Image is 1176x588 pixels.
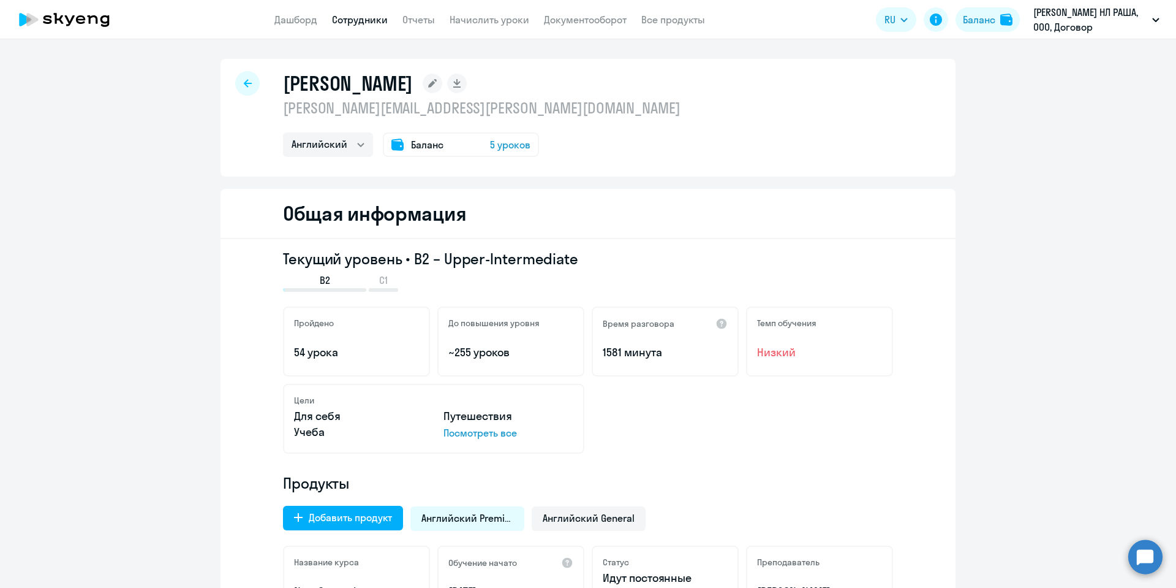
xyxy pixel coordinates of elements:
[490,137,530,152] span: 5 уроков
[757,318,816,329] h5: Темп обучения
[283,506,403,530] button: Добавить продукт
[379,273,388,287] span: C1
[641,13,705,26] a: Все продукты
[294,395,314,406] h5: Цели
[450,13,529,26] a: Начислить уроки
[448,345,573,361] p: ~255 уроков
[283,71,413,96] h1: [PERSON_NAME]
[294,557,359,568] h5: Название курса
[1033,5,1147,34] p: [PERSON_NAME] НЛ РАША, ООО, Договор постоплата
[283,249,893,269] h3: Текущий уровень • B2 – Upper-Intermediate
[603,345,728,361] p: 1581 минута
[956,7,1020,32] button: Балансbalance
[274,13,317,26] a: Дашборд
[963,12,995,27] div: Баланс
[294,424,424,440] p: Учеба
[757,557,820,568] h5: Преподаватель
[757,345,882,361] span: Низкий
[884,12,895,27] span: RU
[603,318,674,329] h5: Время разговора
[448,557,517,568] h5: Обучение начато
[544,13,627,26] a: Документооборот
[283,473,893,493] h4: Продукты
[320,273,330,287] span: B2
[603,557,629,568] h5: Статус
[294,345,419,361] p: 54 урока
[543,511,635,525] span: Английский General
[294,318,334,329] h5: Пройдено
[443,426,573,440] p: Посмотреть все
[309,510,392,525] div: Добавить продукт
[876,7,916,32] button: RU
[283,201,466,226] h2: Общая информация
[332,13,388,26] a: Сотрудники
[1000,13,1012,26] img: balance
[283,98,680,118] p: [PERSON_NAME][EMAIL_ADDRESS][PERSON_NAME][DOMAIN_NAME]
[294,408,424,424] p: Для себя
[402,13,435,26] a: Отчеты
[443,408,573,424] p: Путешествия
[448,318,540,329] h5: До повышения уровня
[1027,5,1166,34] button: [PERSON_NAME] НЛ РАША, ООО, Договор постоплата
[411,137,443,152] span: Баланс
[421,511,513,525] span: Английский Premium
